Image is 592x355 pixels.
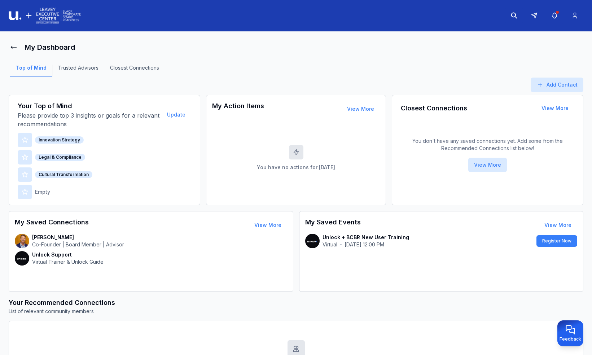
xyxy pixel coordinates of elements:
h3: Closest Connections [401,103,467,113]
h3: My Saved Connections [15,217,89,233]
h3: Your Recommended Connections [9,298,583,308]
img: contact-avatar [15,234,29,248]
a: Top of Mind [10,64,52,76]
div: Innovation Strategy [35,136,84,144]
button: Update [161,108,191,122]
p: Co-Founder | Board Member | Advisor [32,241,124,248]
button: Register Now [536,235,577,247]
a: Trusted Advisors [52,64,104,76]
p: Virtual [323,241,337,248]
button: Add Contact [531,78,583,92]
p: Unlock Support [32,251,104,258]
img: contact-avatar [15,251,29,266]
button: View More [536,101,574,115]
a: Closest Connections [104,64,165,76]
p: Empty [35,188,50,196]
h3: Your Top of Mind [18,101,160,111]
p: Virtual Trainer & Unlock Guide [32,258,104,266]
p: [PERSON_NAME] [32,234,124,241]
p: You don`t have any saved connections yet. Add some from the Recommended Connections list below! [401,137,574,152]
p: Unlock + BCBR New User Training [323,234,534,241]
p: [DATE] 12:00 PM [345,241,384,248]
button: View More [249,218,287,232]
h1: My Dashboard [25,42,75,52]
button: View More [468,158,507,172]
div: Cultural Transformation [35,171,92,178]
p: List of relevant community members [9,308,583,315]
p: Please provide top 3 insights or goals for a relevant recommendations [18,111,160,128]
img: contact-avatar [305,234,320,248]
h3: My Saved Events [305,217,361,233]
button: Provide feedback [557,320,583,346]
div: Legal & Compliance [35,154,85,161]
img: Logo [9,6,81,25]
a: View More [544,222,571,228]
button: View More [341,102,380,116]
button: View More [539,218,577,232]
span: Feedback [560,336,581,342]
p: You have no actions for [DATE] [257,164,335,171]
h3: My Action Items [212,101,264,117]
